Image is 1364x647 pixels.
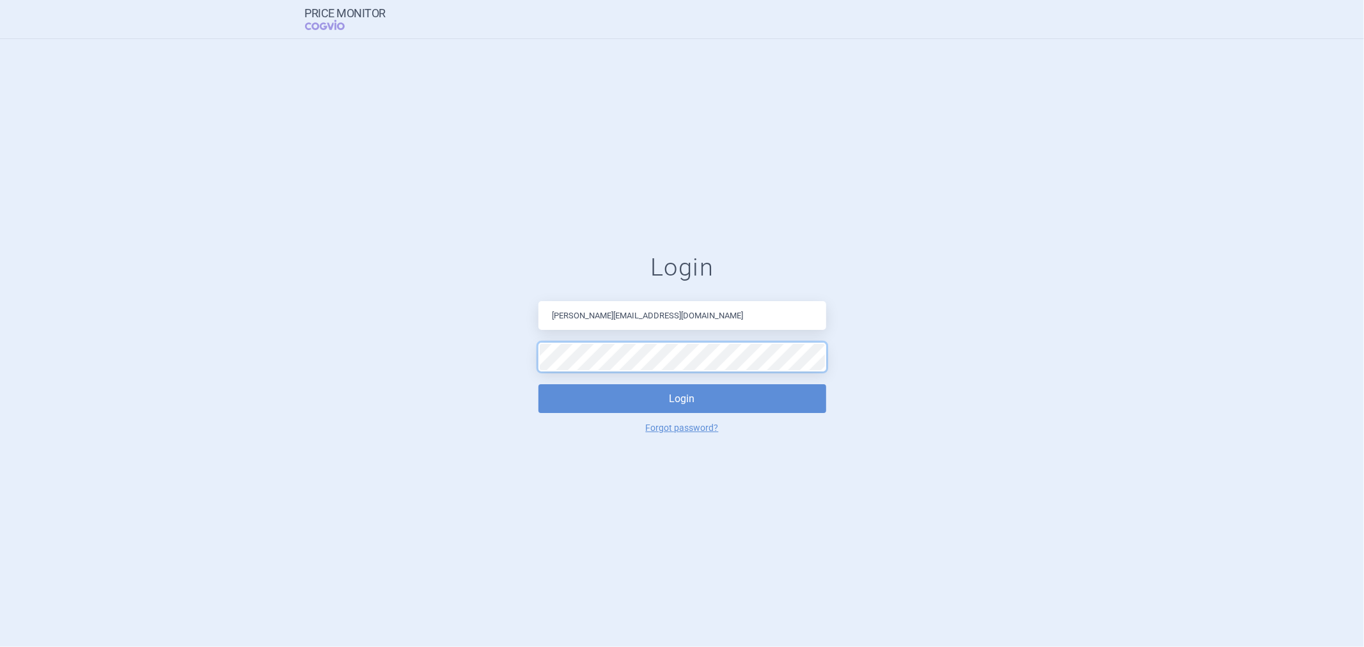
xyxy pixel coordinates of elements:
h1: Login [538,253,826,283]
span: COGVIO [305,20,363,30]
button: Login [538,384,826,413]
a: Forgot password? [646,423,719,432]
strong: Price Monitor [305,7,386,20]
a: Price MonitorCOGVIO [305,7,386,31]
input: Email [538,301,826,330]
